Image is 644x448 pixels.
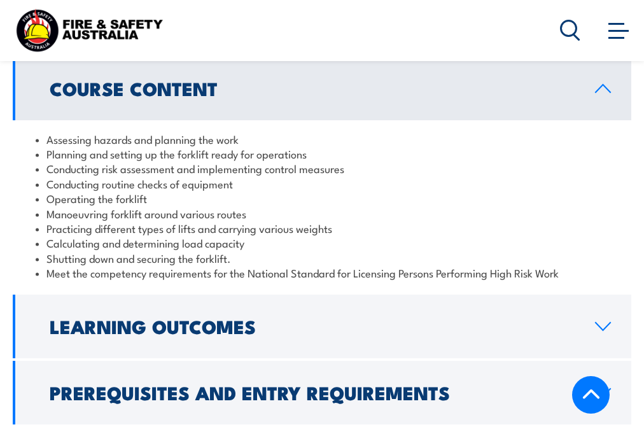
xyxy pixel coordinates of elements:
[36,251,608,265] li: Shutting down and securing the forklift.
[13,361,631,424] a: Prerequisites and Entry Requirements
[36,221,608,235] li: Practicing different types of lifts and carrying various weights
[36,235,608,250] li: Calculating and determining load capacity
[36,191,608,206] li: Operating the forklift
[36,176,608,191] li: Conducting routine checks of equipment
[36,146,608,161] li: Planning and setting up the forklift ready for operations
[50,80,575,96] h2: Course Content
[50,318,575,334] h2: Learning Outcomes
[36,161,608,176] li: Conducting risk assessment and implementing control measures
[36,132,608,146] li: Assessing hazards and planning the work
[50,384,575,400] h2: Prerequisites and Entry Requirements
[13,295,631,358] a: Learning Outcomes
[13,57,631,120] a: Course Content
[36,206,608,221] li: Manoeuvring forklift around various routes
[36,265,608,280] li: Meet the competency requirements for the National Standard for Licensing Persons Performing High ...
